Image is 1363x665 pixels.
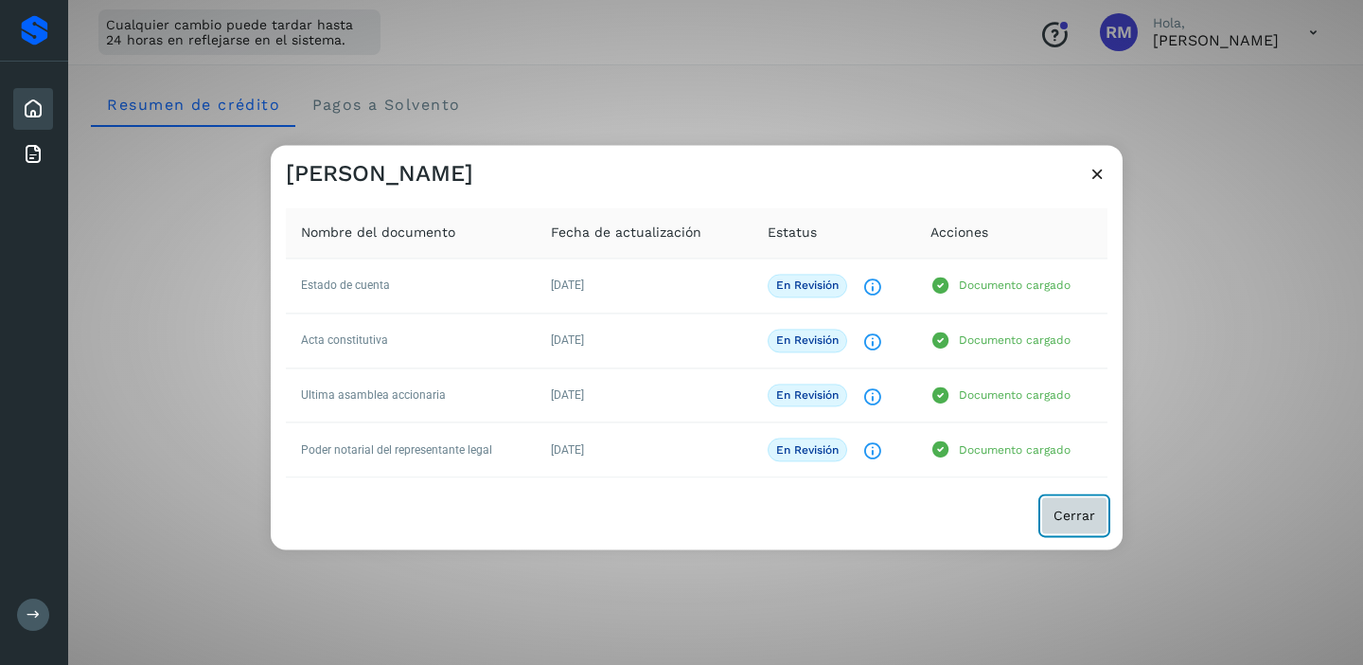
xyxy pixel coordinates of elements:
span: Acta constitutiva [301,334,388,348]
span: [DATE] [551,279,584,293]
p: Documento cargado [959,388,1071,402]
button: Cerrar [1041,497,1107,535]
p: Documento cargado [959,443,1071,457]
span: Cerrar [1053,510,1095,523]
span: Poder notarial del representante legal [301,443,492,457]
span: Fecha de actualización [551,223,701,243]
p: En revisión [776,443,839,457]
span: [DATE] [551,334,584,348]
span: Estatus [768,223,817,243]
p: En revisión [776,388,839,402]
span: Acciones [930,223,988,243]
p: Documento cargado [959,333,1071,347]
p: Documento cargado [959,279,1071,293]
p: En revisión [776,279,839,293]
p: En revisión [776,333,839,347]
div: Inicio [13,88,53,130]
span: Estado de cuenta [301,279,390,293]
span: [DATE] [551,388,584,402]
span: [DATE] [551,443,584,457]
span: Ultima asamblea accionaria [301,388,446,402]
div: Facturas [13,134,53,175]
h3: [PERSON_NAME] [286,160,473,188]
span: Nombre del documento [301,223,455,243]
